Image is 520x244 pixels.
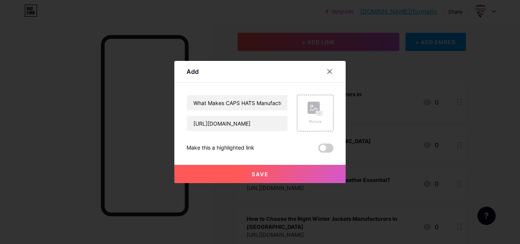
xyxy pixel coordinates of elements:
div: Make this a highlighted link [187,144,254,153]
button: Save [174,165,346,183]
div: Picture [308,119,323,124]
input: URL [187,116,287,131]
div: Add [187,67,199,76]
span: Save [252,171,269,177]
input: Title [187,95,287,110]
